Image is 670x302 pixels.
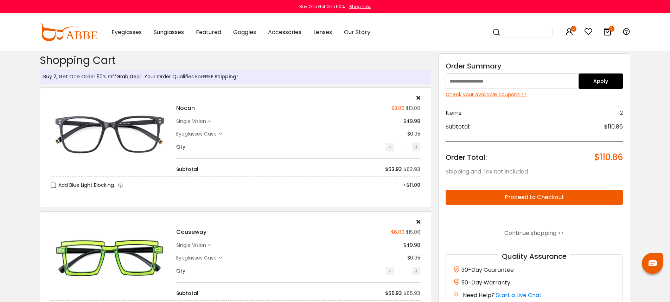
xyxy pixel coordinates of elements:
[498,251,570,261] span: Quality Assurance
[386,143,394,151] button: -
[446,168,623,176] div: Shipping and Tax not included
[385,166,402,173] div: $53.93
[446,152,487,162] span: Order Total:
[313,28,332,36] span: Lenses
[403,166,420,173] div: $63.93
[403,290,420,297] div: $65.93
[404,229,420,236] div: $15.00
[391,105,404,112] div: $3.00
[404,105,420,112] div: $13.00
[620,109,623,117] span: 2
[346,4,371,9] a: Shop now
[176,254,219,262] div: Eyeglasses Case
[463,291,494,299] span: Need Help?
[176,166,198,173] div: Subtotal
[504,229,564,237] a: Continue shopping >>
[40,54,431,67] h2: Shopping Cart
[344,28,370,36] span: Our Story
[579,73,623,89] button: Apply
[268,28,301,36] span: Accessories
[40,24,97,41] img: abbeglasses.com
[446,61,623,71] div: Order Summary
[141,73,238,80] div: Your Order Qualifies For !
[176,242,208,249] div: single vision
[43,73,141,80] div: Buy 2, Get One Order 50% Off
[51,228,169,288] img: Causeway
[407,130,420,138] div: $0.95
[176,104,195,112] h4: Nocan
[594,152,623,162] span: $110.86
[412,143,420,151] button: +
[403,242,420,249] div: $49.98
[603,29,612,37] a: 2
[176,130,219,138] div: Eyeglasses Case
[604,123,623,131] span: $110.86
[349,4,371,10] div: Shop now
[385,290,402,297] div: $56.93
[176,118,208,125] div: single vision
[299,4,345,10] div: Buy One Get One 50%
[453,278,616,287] div: 90-Day Warranty
[649,260,657,266] img: chat
[154,28,184,36] span: Sunglasses
[446,91,623,98] div: Check your available coupons >>
[51,104,169,164] img: Nocan
[203,73,236,80] span: FREE Shipping
[111,28,142,36] span: Eyeglasses
[116,73,141,80] a: Grab Deal
[58,181,114,190] span: Add Blue Light Blocking
[176,290,198,297] div: Subtotal
[386,267,394,275] button: -
[176,267,186,275] div: Qty:
[446,123,470,131] span: Subtotal:
[496,291,542,299] a: Start a Live Chat
[391,229,404,236] div: $6.00
[453,265,616,274] div: 30-Day Guarantee
[403,118,420,125] div: $49.98
[233,28,256,36] span: Goggles
[446,210,623,223] iframe: PayPal
[176,143,186,151] div: Qty:
[446,109,462,117] span: Items:
[446,190,623,205] button: Proceed to Checkout
[412,267,420,275] button: +
[176,228,206,236] h4: Causeway
[403,182,420,189] span: +$11.00
[407,254,420,262] div: $0.95
[196,28,221,36] span: Featured
[609,26,614,32] i: 2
